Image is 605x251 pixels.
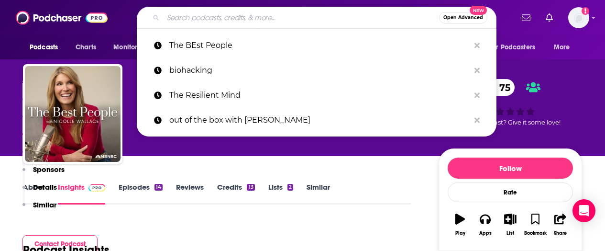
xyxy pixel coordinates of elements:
[568,7,589,28] span: Logged in as KTMSseat4
[119,183,163,205] a: Episodes14
[524,230,547,236] div: Bookmark
[25,66,121,162] img: The Best People with Nicolle Wallace
[169,108,470,133] p: out of the box with christine
[217,183,254,205] a: Credits13
[154,184,163,191] div: 14
[307,183,330,205] a: Similar
[470,6,487,15] span: New
[169,33,470,58] p: The BEst People
[523,207,548,242] button: Bookmark
[22,200,56,218] button: Similar
[439,12,487,23] button: Open AdvancedNew
[554,41,570,54] span: More
[16,9,108,27] img: Podchaser - Follow, Share and Rate Podcasts
[169,58,470,83] p: biohacking
[30,41,58,54] span: Podcasts
[554,230,567,236] div: Share
[498,207,523,242] button: List
[33,183,57,192] p: Details
[490,79,515,96] span: 75
[22,183,57,200] button: Details
[506,230,514,236] div: List
[480,79,515,96] a: 75
[33,200,56,209] p: Similar
[268,183,293,205] a: Lists2
[137,58,496,83] a: biohacking
[473,207,497,242] button: Apps
[23,38,70,57] button: open menu
[448,183,573,202] div: Rate
[113,41,147,54] span: Monitoring
[582,7,589,15] svg: Add a profile image
[568,7,589,28] button: Show profile menu
[483,38,549,57] button: open menu
[137,108,496,133] a: out of the box with [PERSON_NAME]
[247,184,254,191] div: 13
[107,38,160,57] button: open menu
[169,83,470,108] p: The Resilient Mind
[137,7,496,29] div: Search podcasts, credits, & more...
[460,119,561,126] span: Good podcast? Give it some love!
[448,207,473,242] button: Play
[479,230,492,236] div: Apps
[542,10,557,26] a: Show notifications dropdown
[69,38,102,57] a: Charts
[137,33,496,58] a: The BEst People
[572,199,595,222] div: Open Intercom Messenger
[489,41,535,54] span: For Podcasters
[176,183,204,205] a: Reviews
[439,73,582,132] div: 75Good podcast? Give it some love!
[287,184,293,191] div: 2
[455,230,465,236] div: Play
[568,7,589,28] img: User Profile
[448,158,573,179] button: Follow
[76,41,96,54] span: Charts
[443,15,483,20] span: Open Advanced
[163,10,439,25] input: Search podcasts, credits, & more...
[518,10,534,26] a: Show notifications dropdown
[547,38,582,57] button: open menu
[137,83,496,108] a: The Resilient Mind
[548,207,573,242] button: Share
